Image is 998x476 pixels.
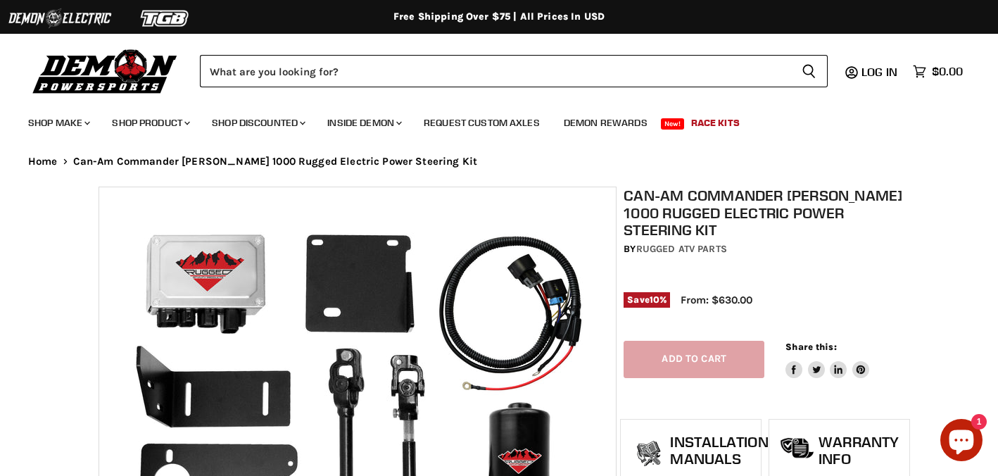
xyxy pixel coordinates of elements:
[650,294,659,305] span: 10
[819,434,916,467] h1: Warranty Info
[624,292,670,308] span: Save %
[28,156,58,168] a: Home
[18,108,99,137] a: Shop Make
[413,108,550,137] a: Request Custom Axles
[906,61,970,82] a: $0.00
[681,294,752,306] span: From: $630.00
[624,187,906,239] h1: Can-Am Commander [PERSON_NAME] 1000 Rugged Electric Power Steering Kit
[855,65,906,78] a: Log in
[201,108,314,137] a: Shop Discounted
[18,103,959,137] ul: Main menu
[785,341,869,378] aside: Share this:
[28,46,182,96] img: Demon Powersports
[861,65,897,79] span: Log in
[636,243,727,255] a: Rugged ATV Parts
[200,55,828,87] form: Product
[624,242,906,257] div: by
[73,156,478,168] span: Can-Am Commander [PERSON_NAME] 1000 Rugged Electric Power Steering Kit
[780,437,815,459] img: warranty-icon.png
[936,419,987,465] inbox-online-store-chat: Shopify online store chat
[200,55,790,87] input: Search
[317,108,410,137] a: Inside Demon
[7,5,113,32] img: Demon Electric Logo 2
[661,118,685,130] span: New!
[631,437,667,472] img: install_manual-icon.png
[785,342,836,352] span: Share this:
[681,108,750,137] a: Race Kits
[101,108,198,137] a: Shop Product
[932,65,963,78] span: $0.00
[113,5,218,32] img: TGB Logo 2
[553,108,658,137] a: Demon Rewards
[670,434,768,467] h1: Installation Manuals
[790,55,828,87] button: Search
